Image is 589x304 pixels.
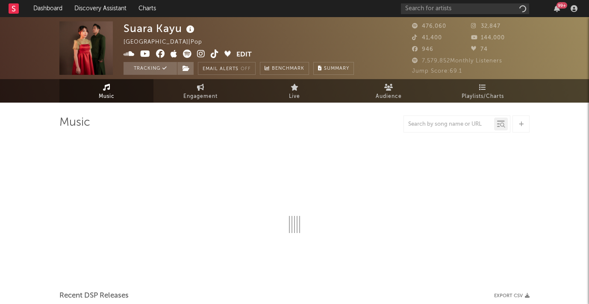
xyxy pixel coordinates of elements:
[153,79,247,103] a: Engagement
[471,35,505,41] span: 144,000
[557,2,567,9] div: 99 +
[247,79,342,103] a: Live
[124,37,212,47] div: [GEOGRAPHIC_DATA] | Pop
[412,47,433,52] span: 946
[376,91,402,102] span: Audience
[59,291,129,301] span: Recent DSP Releases
[241,67,251,71] em: Off
[412,35,442,41] span: 41,400
[124,21,197,35] div: Suara Kayu
[183,91,218,102] span: Engagement
[99,91,115,102] span: Music
[313,62,354,75] button: Summary
[342,79,436,103] a: Audience
[494,293,530,298] button: Export CSV
[412,68,462,74] span: Jump Score: 69.1
[404,121,494,128] input: Search by song name or URL
[436,79,530,103] a: Playlists/Charts
[554,5,560,12] button: 99+
[124,62,177,75] button: Tracking
[462,91,504,102] span: Playlists/Charts
[324,66,349,71] span: Summary
[412,58,502,64] span: 7,579,852 Monthly Listeners
[401,3,529,14] input: Search for artists
[412,24,446,29] span: 476,060
[471,47,488,52] span: 74
[272,64,304,74] span: Benchmark
[59,79,153,103] a: Music
[471,24,501,29] span: 32,847
[236,50,252,60] button: Edit
[260,62,309,75] a: Benchmark
[289,91,300,102] span: Live
[198,62,256,75] button: Email AlertsOff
